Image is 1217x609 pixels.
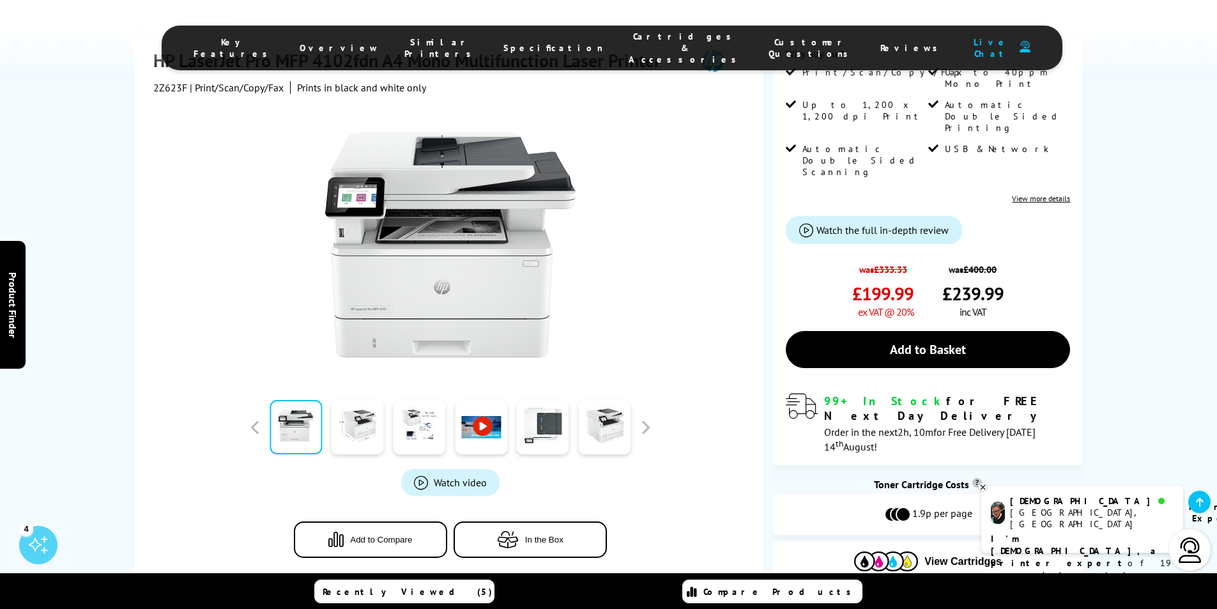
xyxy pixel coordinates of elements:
strike: £400.00 [963,263,997,275]
button: In the Box [454,521,607,558]
span: Watch video [434,476,487,489]
span: Specification [503,42,603,54]
a: Add to Basket [786,331,1070,368]
img: Cartridges [854,551,918,571]
p: of 19 years! I can help you choose the right product [991,533,1174,606]
span: 99+ In Stock [824,394,946,408]
span: Similar Printers [404,36,478,59]
button: Add to Compare [294,521,447,558]
span: Compare Products [703,586,858,597]
i: Prints in black and white only [297,81,426,94]
span: £199.99 [852,282,914,305]
span: Watch the full in-depth review [816,224,949,236]
img: HP LaserJet Pro MFP 4102fdn [325,119,576,370]
a: Product_All_Videos [401,469,500,496]
div: for FREE Next Day Delivery [824,394,1070,423]
div: [DEMOGRAPHIC_DATA] [1010,495,1173,507]
span: was [942,257,1004,275]
span: £239.99 [942,282,1004,305]
img: chris-livechat.png [991,502,1005,524]
span: Automatic Double Sided Printing [945,99,1068,134]
span: Key Features [194,36,274,59]
span: Up to 40ppm Mono Print [945,66,1068,89]
span: 2h, 10m [898,426,933,438]
span: 1.9p per page [912,507,972,522]
span: was [852,257,914,275]
span: Automatic Double Sided Scanning [802,143,925,178]
span: Overview [300,42,379,54]
sup: th [836,438,843,449]
span: ex VAT @ 20% [858,305,914,318]
strike: £333.33 [874,263,907,275]
span: Customer Questions [769,36,855,59]
span: In the Box [525,535,563,544]
span: Live Chat [970,36,1013,59]
div: [GEOGRAPHIC_DATA], [GEOGRAPHIC_DATA] [1010,507,1173,530]
button: View Cartridges [783,551,1073,572]
div: Toner Cartridge Costs [773,478,1083,491]
span: Up to 1,200 x 1,200 dpi Print [802,99,925,122]
span: Cartridges & Accessories [629,31,743,65]
span: 2Z623F [153,81,187,94]
a: Compare Products [682,580,862,603]
span: inc VAT [960,305,986,318]
a: View more details [1012,194,1070,203]
sup: Cost per page [972,478,982,488]
span: USB & Network [945,143,1049,155]
span: Add to Compare [350,535,412,544]
span: | Print/Scan/Copy/Fax [190,81,284,94]
b: I'm [DEMOGRAPHIC_DATA], a printer expert [991,533,1160,569]
span: Product Finder [6,272,19,337]
img: user-headset-duotone.svg [1020,41,1030,53]
span: View Cartridges [924,556,1002,567]
a: Recently Viewed (5) [314,580,494,603]
span: Order in the next for Free Delivery [DATE] 14 August! [824,426,1036,453]
div: 4 [19,521,33,536]
span: Reviews [880,42,944,54]
img: user-headset-light.svg [1177,537,1203,563]
span: Recently Viewed (5) [323,586,493,597]
div: modal_delivery [786,394,1070,452]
